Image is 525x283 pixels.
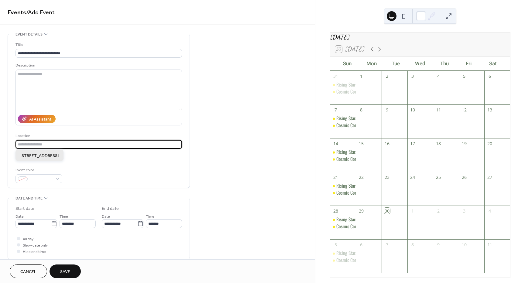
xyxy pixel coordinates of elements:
[29,116,51,123] div: AI Assistant
[333,208,339,214] div: 28
[358,140,364,146] div: 15
[435,241,441,247] div: 9
[384,140,390,146] div: 16
[15,206,34,212] div: Start date
[435,107,441,113] div: 11
[410,241,416,247] div: 8
[336,88,405,95] div: Cosmic Competition Summer II League
[384,107,390,113] div: 9
[487,107,493,113] div: 13
[358,73,364,79] div: 1
[461,73,467,79] div: 5
[23,242,48,249] span: Show date only
[15,167,61,173] div: Event color
[330,88,356,95] div: Cosmic Competition Summer II League
[461,174,467,180] div: 26
[487,140,493,146] div: 20
[330,257,356,264] div: Cosmic Competition Summer II League
[8,7,26,19] a: Events
[15,195,43,202] span: Date and time
[336,223,405,230] div: Cosmic Competition Summer II League
[461,208,467,214] div: 3
[23,249,46,255] span: Hide end time
[26,7,55,19] span: / Add Event
[336,257,405,264] div: Cosmic Competition Summer II League
[333,73,339,79] div: 31
[435,208,441,214] div: 2
[487,174,493,180] div: 27
[481,57,505,70] div: Sat
[10,264,47,278] button: Cancel
[330,115,356,122] div: Rising Stars Summer II League
[330,156,356,162] div: Cosmic Competition Summer II League
[330,32,510,42] div: [DATE]
[330,250,356,257] div: Rising Stars Summer II League
[384,174,390,180] div: 23
[384,241,390,247] div: 7
[330,149,356,155] div: Rising Stars Summer II League
[432,57,457,70] div: Thu
[330,189,356,196] div: Cosmic Competition Summer II League
[487,208,493,214] div: 4
[15,62,181,69] div: Description
[358,241,364,247] div: 6
[359,57,384,70] div: Mon
[333,107,339,113] div: 7
[333,174,339,180] div: 21
[410,107,416,113] div: 10
[435,140,441,146] div: 18
[102,206,119,212] div: End date
[23,236,33,242] span: All day
[330,182,356,189] div: Rising Stars Summer II League
[410,208,416,214] div: 1
[336,149,390,155] div: Rising Stars Summer II League
[336,81,390,88] div: Rising Stars Summer II League
[461,107,467,113] div: 12
[50,264,81,278] button: Save
[330,223,356,230] div: Cosmic Competition Summer II League
[435,73,441,79] div: 4
[336,216,390,223] div: Rising Stars Summer II League
[60,213,68,220] span: Time
[358,208,364,214] div: 29
[333,140,339,146] div: 14
[461,140,467,146] div: 19
[336,250,390,257] div: Rising Stars Summer II League
[435,174,441,180] div: 25
[410,140,416,146] div: 17
[15,213,24,220] span: Date
[358,174,364,180] div: 22
[336,122,405,129] div: Cosmic Competition Summer II League
[18,115,56,123] button: AI Assistant
[335,57,359,70] div: Sun
[102,213,110,220] span: Date
[330,122,356,129] div: Cosmic Competition Summer II League
[487,73,493,79] div: 6
[330,81,356,88] div: Rising Stars Summer II League
[336,182,390,189] div: Rising Stars Summer II League
[330,216,356,223] div: Rising Stars Summer II League
[358,107,364,113] div: 8
[336,156,405,162] div: Cosmic Competition Summer II League
[60,269,70,275] span: Save
[410,73,416,79] div: 3
[15,42,181,48] div: Title
[461,241,467,247] div: 10
[146,213,154,220] span: Time
[408,57,432,70] div: Wed
[384,208,390,214] div: 30
[457,57,481,70] div: Fri
[15,133,181,139] div: Location
[333,241,339,247] div: 5
[384,73,390,79] div: 2
[20,269,36,275] span: Cancel
[384,57,408,70] div: Tue
[20,153,59,159] span: [STREET_ADDRESS]
[336,115,390,122] div: Rising Stars Summer II League
[336,189,405,196] div: Cosmic Competition Summer II League
[410,174,416,180] div: 24
[15,31,43,38] span: Event details
[487,241,493,247] div: 11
